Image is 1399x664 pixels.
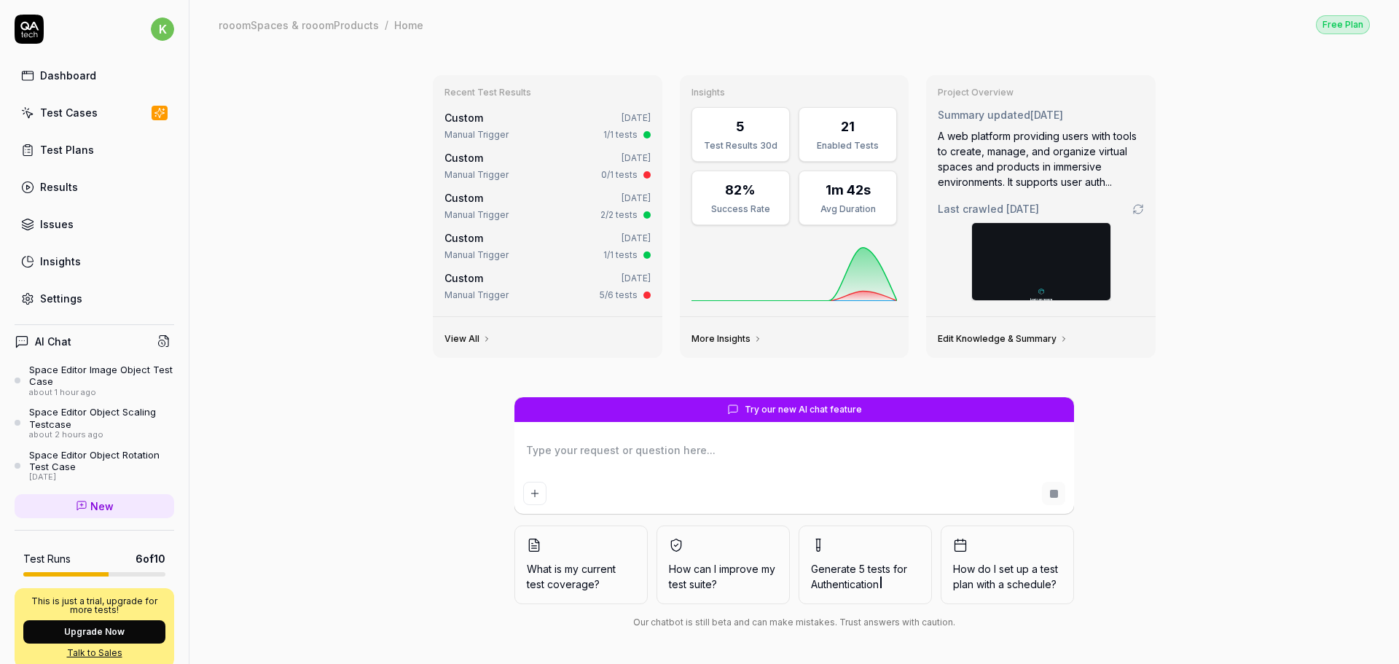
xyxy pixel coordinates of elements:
div: rooomSpaces & rooomProducts [219,17,379,32]
div: A web platform providing users with tools to create, manage, and organize virtual spaces and prod... [938,128,1144,190]
a: Custom[DATE]Manual Trigger1/1 tests [442,107,654,144]
div: [DATE] [29,472,174,483]
span: What is my current test coverage? [527,561,635,592]
div: / [385,17,388,32]
a: New [15,494,174,518]
div: 0/1 tests [601,168,638,181]
div: about 1 hour ago [29,388,174,398]
div: Test Results 30d [701,139,780,152]
div: Issues [40,216,74,232]
div: Avg Duration [808,203,887,216]
button: Generate 5 tests forAuthentication [799,526,932,604]
span: k [151,17,174,41]
div: 5/6 tests [600,289,638,302]
a: Results [15,173,174,201]
div: Manual Trigger [444,168,509,181]
div: Manual Trigger [444,208,509,222]
span: Summary updated [938,109,1030,121]
span: Last crawled [938,201,1039,216]
img: Screenshot [972,223,1110,300]
time: [DATE] [622,273,651,284]
div: Home [394,17,423,32]
button: Free Plan [1316,15,1370,34]
a: Space Editor Object Rotation Test Case[DATE] [15,449,174,483]
a: Custom[DATE]Manual Trigger2/2 tests [442,187,654,224]
a: Custom[DATE]Manual Trigger1/1 tests [442,227,654,265]
span: Try our new AI chat feature [745,403,862,416]
a: Test Cases [15,98,174,127]
div: 5 [736,117,745,136]
a: Talk to Sales [23,647,165,660]
time: [DATE] [1006,203,1039,215]
a: Custom[DATE]Manual Trigger5/6 tests [442,267,654,305]
time: [DATE] [622,192,651,203]
div: 2/2 tests [600,208,638,222]
a: Space Editor Image Object Test Caseabout 1 hour ago [15,364,174,397]
span: Authentication [811,578,879,590]
time: [DATE] [622,152,651,163]
span: Generate 5 tests for [811,561,920,592]
button: What is my current test coverage? [514,526,648,604]
div: Space Editor Object Scaling Testcase [29,406,174,430]
span: Custom [444,192,483,204]
button: How do I set up a test plan with a schedule? [941,526,1074,604]
span: Custom [444,232,483,244]
button: Add attachment [523,482,546,505]
div: Insights [40,254,81,269]
h3: Insights [691,87,898,98]
a: Dashboard [15,61,174,90]
time: [DATE] [1030,109,1063,121]
a: Go to crawling settings [1132,203,1144,215]
a: Space Editor Object Scaling Testcaseabout 2 hours ago [15,406,174,440]
div: Manual Trigger [444,289,509,302]
span: New [90,499,114,514]
span: How do I set up a test plan with a schedule? [953,561,1062,592]
h5: Test Runs [23,552,71,566]
div: Enabled Tests [808,139,887,152]
div: Space Editor Image Object Test Case [29,364,174,388]
button: k [151,15,174,44]
span: How can I improve my test suite? [669,561,777,592]
div: Dashboard [40,68,96,83]
a: Edit Knowledge & Summary [938,333,1068,345]
h3: Recent Test Results [444,87,651,98]
div: Space Editor Object Rotation Test Case [29,449,174,473]
div: Manual Trigger [444,249,509,262]
button: How can I improve my test suite? [657,526,790,604]
div: 21 [841,117,855,136]
div: 1/1 tests [603,128,638,141]
time: [DATE] [622,112,651,123]
a: More Insights [691,333,762,345]
h3: Project Overview [938,87,1144,98]
a: Custom[DATE]Manual Trigger0/1 tests [442,147,654,184]
a: Insights [15,247,174,276]
p: This is just a trial, upgrade for more tests! [23,597,165,614]
div: 1/1 tests [603,249,638,262]
span: Custom [444,272,483,284]
a: Issues [15,210,174,238]
span: Custom [444,152,483,164]
h4: AI Chat [35,334,71,349]
div: Settings [40,291,82,306]
div: Our chatbot is still beta and can make mistakes. Trust answers with caution. [514,616,1074,629]
div: 1m 42s [826,180,871,200]
div: Manual Trigger [444,128,509,141]
div: Test Cases [40,105,98,120]
button: Upgrade Now [23,620,165,644]
div: 82% [725,180,756,200]
span: 6 of 10 [136,551,165,566]
a: Test Plans [15,136,174,164]
div: Results [40,179,78,195]
time: [DATE] [622,233,651,243]
div: about 2 hours ago [29,430,174,440]
a: View All [444,333,491,345]
div: Test Plans [40,142,94,157]
span: Custom [444,112,483,124]
a: Settings [15,284,174,313]
div: Success Rate [701,203,780,216]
